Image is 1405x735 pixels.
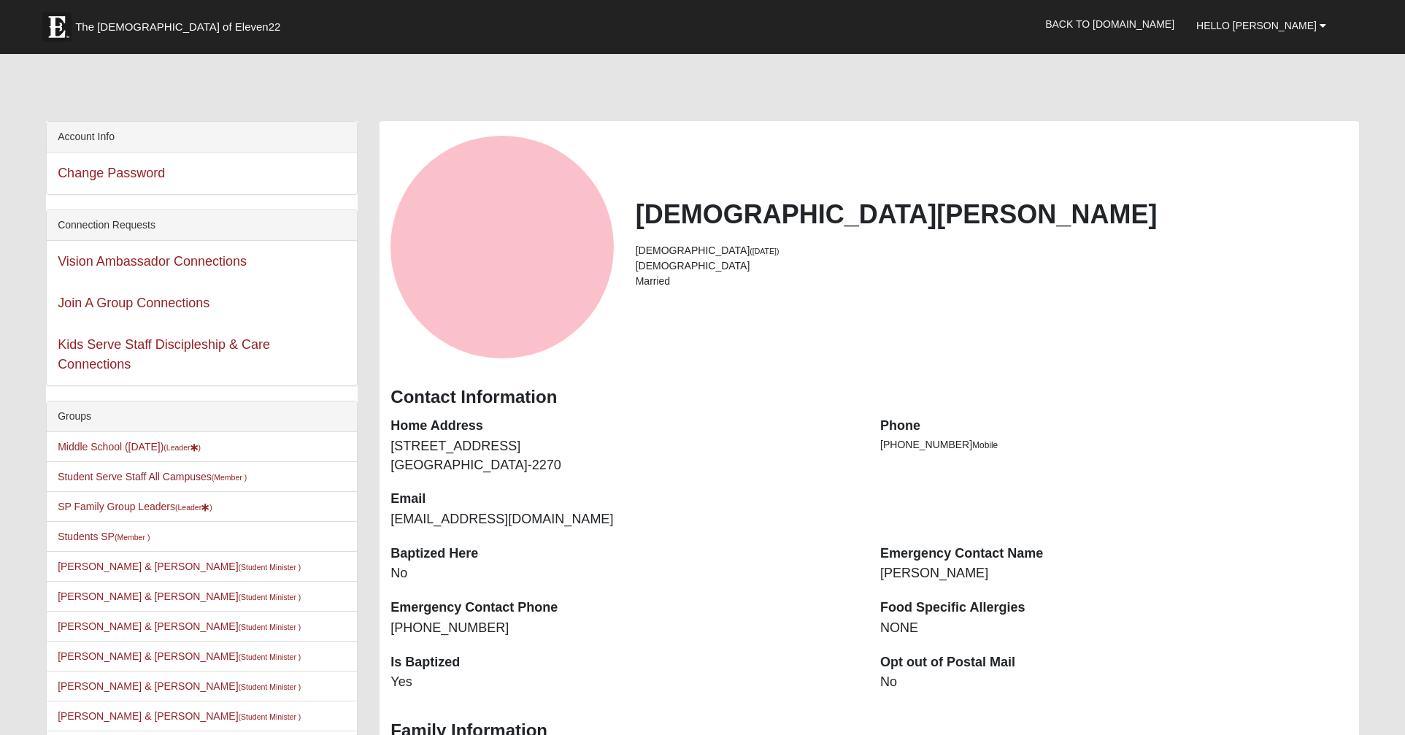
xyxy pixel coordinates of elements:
[1185,7,1337,44] a: Hello [PERSON_NAME]
[880,653,1348,672] dt: Opt out of Postal Mail
[880,673,1348,692] dd: No
[42,12,72,42] img: Eleven22 logo
[880,544,1348,563] dt: Emergency Contact Name
[636,274,1348,289] li: Married
[58,471,247,482] a: Student Serve Staff All Campuses(Member )
[880,564,1348,583] dd: [PERSON_NAME]
[58,337,270,372] a: Kids Serve Staff Discipleship & Care Connections
[880,417,1348,436] dt: Phone
[636,199,1348,230] h2: [DEMOGRAPHIC_DATA][PERSON_NAME]
[58,620,301,632] a: [PERSON_NAME] & [PERSON_NAME](Student Minister )
[75,20,280,34] span: The [DEMOGRAPHIC_DATA] of Eleven22
[390,490,858,509] dt: Email
[390,619,858,638] dd: [PHONE_NUMBER]
[390,387,1348,408] h3: Contact Information
[390,653,858,672] dt: Is Baptized
[390,510,858,529] dd: [EMAIL_ADDRESS][DOMAIN_NAME]
[880,619,1348,638] dd: NONE
[47,122,357,153] div: Account Info
[58,531,150,542] a: Students SP(Member )
[212,473,247,482] small: (Member )
[390,417,858,436] dt: Home Address
[239,593,301,601] small: (Student Minister )
[880,437,1348,453] li: [PHONE_NUMBER]
[58,254,247,269] a: Vision Ambassador Connections
[1034,6,1185,42] a: Back to [DOMAIN_NAME]
[58,296,209,310] a: Join A Group Connections
[972,440,998,450] span: Mobile
[163,443,201,452] small: (Leader )
[239,563,301,572] small: (Student Minister )
[239,653,301,661] small: (Student Minister )
[175,503,212,512] small: (Leader )
[35,5,327,42] a: The [DEMOGRAPHIC_DATA] of Eleven22
[47,401,357,432] div: Groups
[390,544,858,563] dt: Baptized Here
[58,166,165,180] a: Change Password
[58,650,301,662] a: [PERSON_NAME] & [PERSON_NAME](Student Minister )
[390,437,858,474] dd: [STREET_ADDRESS] [GEOGRAPHIC_DATA]-2270
[636,243,1348,258] li: [DEMOGRAPHIC_DATA]
[239,682,301,691] small: (Student Minister )
[390,599,858,617] dt: Emergency Contact Phone
[58,680,301,692] a: [PERSON_NAME] & [PERSON_NAME](Student Minister )
[1196,20,1317,31] span: Hello [PERSON_NAME]
[58,590,301,602] a: [PERSON_NAME] & [PERSON_NAME](Student Minister )
[58,561,301,572] a: [PERSON_NAME] & [PERSON_NAME](Student Minister )
[115,533,150,542] small: (Member )
[239,623,301,631] small: (Student Minister )
[390,136,613,358] a: View Fullsize Photo
[390,673,858,692] dd: Yes
[880,599,1348,617] dt: Food Specific Allergies
[58,501,212,512] a: SP Family Group Leaders(Leader)
[750,247,779,255] small: ([DATE])
[390,564,858,583] dd: No
[636,258,1348,274] li: [DEMOGRAPHIC_DATA]
[58,441,201,453] a: Middle School ([DATE])(Leader)
[47,210,357,241] div: Connection Requests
